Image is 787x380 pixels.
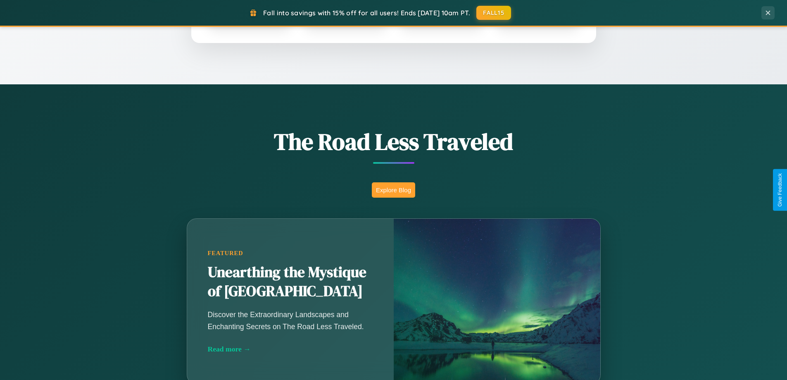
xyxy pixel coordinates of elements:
div: Featured [208,250,373,257]
p: Discover the Extraordinary Landscapes and Enchanting Secrets on The Road Less Traveled. [208,309,373,332]
div: Read more → [208,345,373,354]
div: Give Feedback [777,173,783,207]
h2: Unearthing the Mystique of [GEOGRAPHIC_DATA] [208,263,373,301]
span: Fall into savings with 15% off for all users! Ends [DATE] 10am PT. [263,9,470,17]
button: FALL15 [476,6,511,20]
h1: The Road Less Traveled [146,126,642,158]
button: Explore Blog [372,182,415,198]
